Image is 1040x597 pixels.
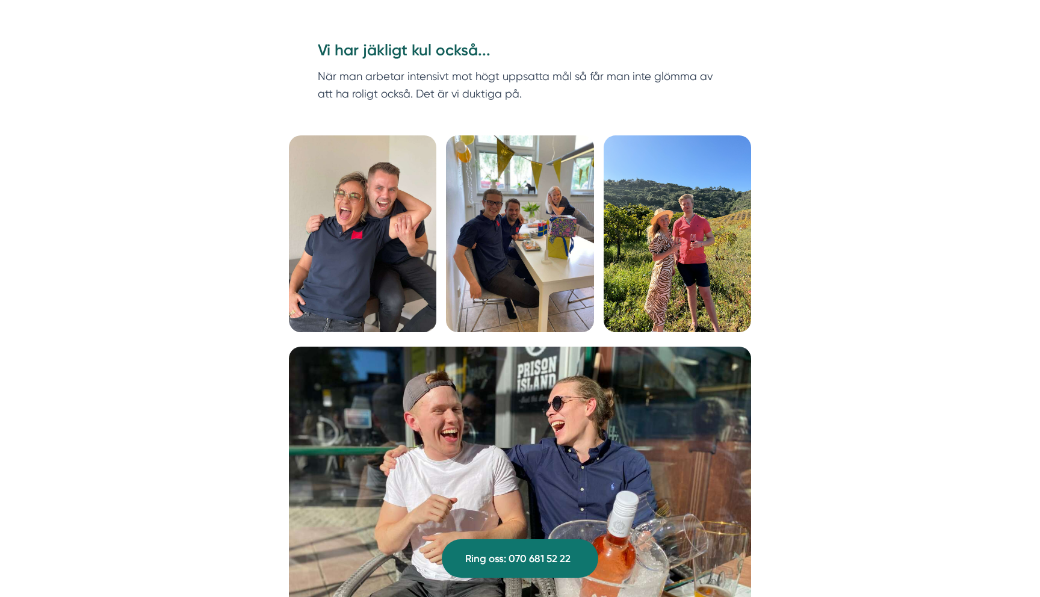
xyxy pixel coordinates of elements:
img: Maria Grins och Niclas [289,135,436,332]
a: Ring oss: 070 681 52 22 [442,539,598,578]
p: När man arbetar intensivt mot högt uppsatta mål så får man inte glömma av att ha roligt också. De... [318,67,722,103]
span: Ring oss: 070 681 52 22 [465,551,571,567]
img: Företagsbild på Smartproduktion – Ett företag i Dalarnas län 2024 [604,135,751,332]
img: Victor, Niclas & Jenny [446,135,593,332]
h3: Vi har jäkligt kul också... [318,40,722,67]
